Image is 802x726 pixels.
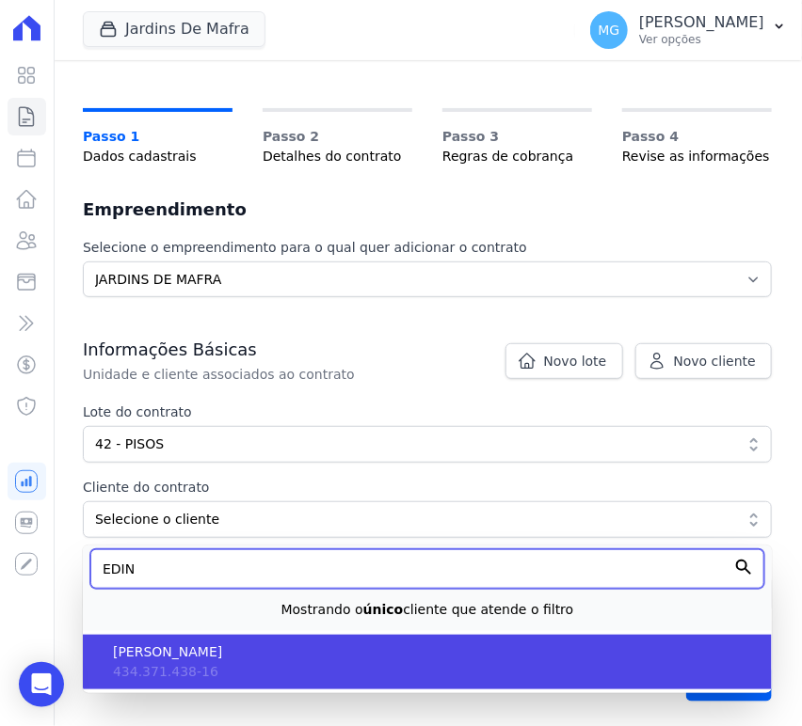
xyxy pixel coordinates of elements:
span: Passo 2 [263,127,412,147]
button: 42 - PISOS [83,426,772,463]
span: Passo 4 [622,127,772,147]
label: Selecione o empreendimento para o qual quer adicionar o contrato [83,238,772,258]
span: Regras de cobrança [442,147,592,166]
span: Passo 1 [83,127,233,147]
p: Mostrando o cliente que atende o filtro [281,600,574,620]
input: Filtrar por nome [90,549,764,589]
span: Detalhes do contrato [263,147,412,166]
span: Selecione o cliente [95,510,733,529]
div: Open Intercom Messenger [19,662,64,707]
nav: Progress [83,108,772,166]
p: [PERSON_NAME] [639,13,764,32]
p: Ver opções [639,32,764,47]
button: MG [PERSON_NAME] Ver opções [575,4,802,56]
a: Novo cliente [635,343,772,379]
button: Selecione o cliente [83,501,772,538]
b: único [363,602,404,617]
span: Dados cadastrais [83,147,233,166]
p: Unidade e cliente associados ao contrato [83,365,715,384]
span: MG [599,24,620,37]
span: Novo cliente [674,352,756,371]
label: Lote do contrato [83,402,772,422]
span: 42 - PISOS [95,434,733,454]
h3: Informações Básicas [83,339,772,361]
span: Novo lote [544,352,607,371]
span: Revise as informações [622,147,772,166]
span: Passo 3 [442,127,592,147]
label: Cliente do contrato [83,478,634,497]
a: Novo lote [505,343,623,379]
span: 434.371.438-16 [113,664,218,679]
span: [PERSON_NAME] [113,642,757,662]
button: Jardins De Mafra [83,11,265,47]
h2: Empreendimento [83,197,772,223]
